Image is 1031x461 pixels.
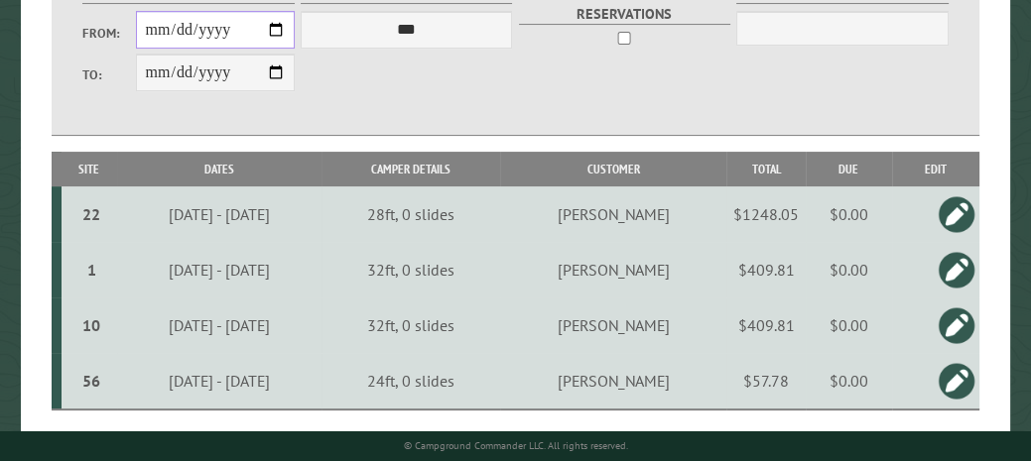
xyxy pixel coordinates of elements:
th: Edit [892,152,979,186]
div: 22 [69,204,113,224]
label: To: [82,65,135,84]
div: [DATE] - [DATE] [120,204,319,224]
td: 32ft, 0 slides [322,297,500,353]
td: $57.78 [726,353,806,409]
div: [DATE] - [DATE] [120,371,319,391]
td: $0.00 [806,186,892,242]
td: 28ft, 0 slides [322,186,500,242]
div: 56 [69,371,113,391]
small: © Campground Commander LLC. All rights reserved. [404,439,628,452]
th: Total [726,152,806,186]
label: From: [82,24,135,43]
th: Dates [117,152,322,186]
td: 32ft, 0 slides [322,242,500,297]
td: [PERSON_NAME] [500,353,726,409]
th: Due [806,152,892,186]
td: $409.81 [726,297,806,353]
div: 1 [69,260,113,280]
td: [PERSON_NAME] [500,297,726,353]
th: Site [62,152,117,186]
td: [PERSON_NAME] [500,242,726,297]
div: [DATE] - [DATE] [120,315,319,335]
td: [PERSON_NAME] [500,186,726,242]
td: $0.00 [806,242,892,297]
div: 10 [69,315,113,335]
div: [DATE] - [DATE] [120,260,319,280]
th: Camper Details [322,152,500,186]
td: 24ft, 0 slides [322,353,500,409]
th: Customer [500,152,726,186]
td: $0.00 [806,353,892,409]
td: $1248.05 [726,186,806,242]
td: $409.81 [726,242,806,297]
td: $0.00 [806,297,892,353]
